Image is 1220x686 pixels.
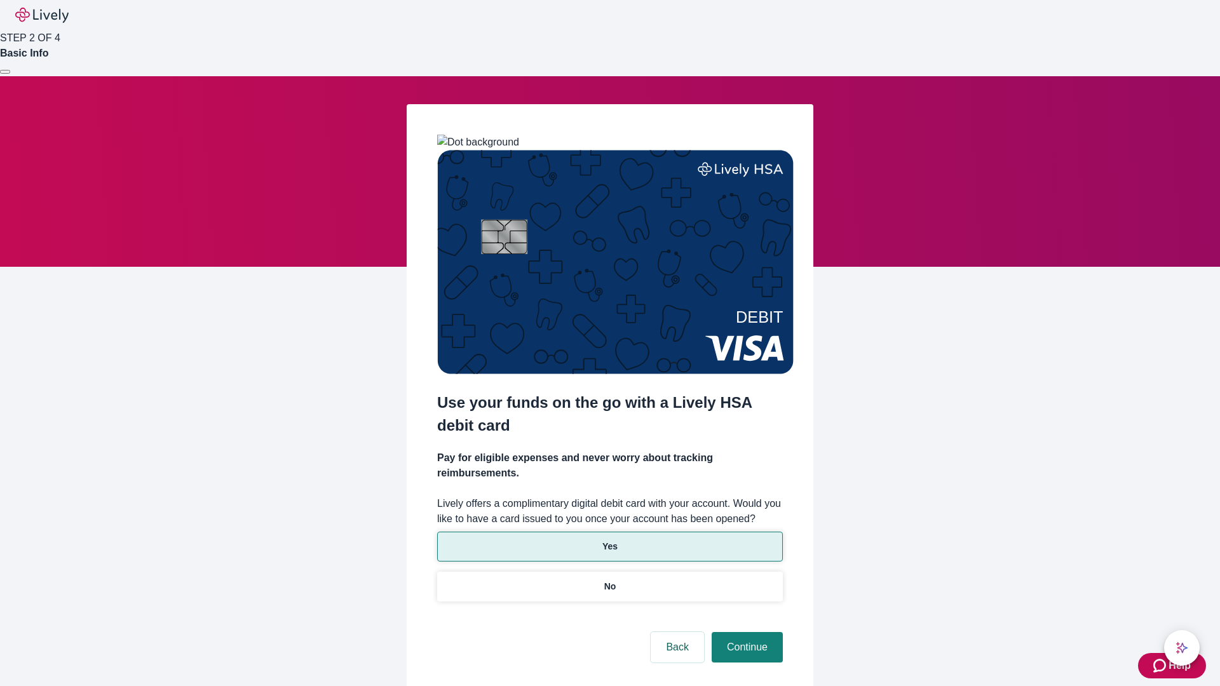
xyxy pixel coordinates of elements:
[437,391,783,437] h2: Use your funds on the go with a Lively HSA debit card
[604,580,616,593] p: No
[437,496,783,527] label: Lively offers a complimentary digital debit card with your account. Would you like to have a card...
[1138,653,1206,678] button: Zendesk support iconHelp
[437,135,519,150] img: Dot background
[651,632,704,662] button: Back
[1176,642,1188,654] svg: Lively AI Assistant
[1169,658,1191,673] span: Help
[1164,630,1200,666] button: chat
[437,450,783,481] h4: Pay for eligible expenses and never worry about tracking reimbursements.
[437,150,794,374] img: Debit card
[712,632,783,662] button: Continue
[602,540,618,553] p: Yes
[1153,658,1169,673] svg: Zendesk support icon
[437,572,783,602] button: No
[437,532,783,562] button: Yes
[15,8,69,23] img: Lively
